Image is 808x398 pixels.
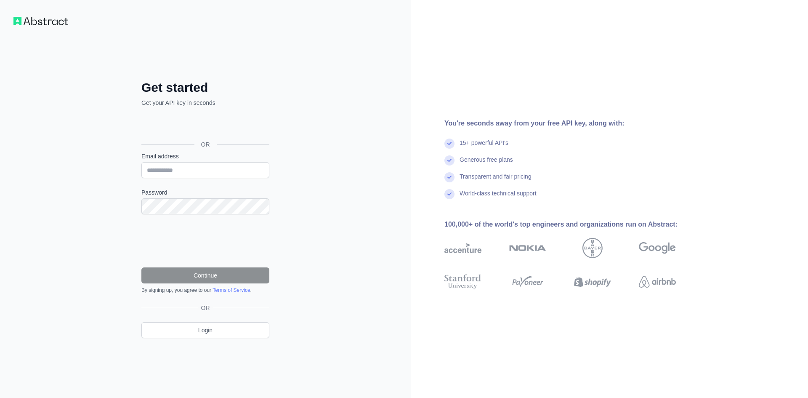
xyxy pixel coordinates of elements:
[444,172,454,182] img: check mark
[137,116,272,135] iframe: Sign in with Google Button
[582,238,603,258] img: bayer
[213,287,250,293] a: Terms of Service
[141,267,269,283] button: Continue
[460,139,508,155] div: 15+ powerful API's
[639,272,676,291] img: airbnb
[141,188,269,197] label: Password
[444,118,703,128] div: You're seconds away from your free API key, along with:
[444,155,454,166] img: check mark
[141,287,269,294] div: By signing up, you agree to our .
[444,238,481,258] img: accenture
[444,219,703,230] div: 100,000+ of the world's top engineers and organizations run on Abstract:
[639,238,676,258] img: google
[194,140,217,149] span: OR
[198,304,213,312] span: OR
[141,322,269,338] a: Login
[444,189,454,199] img: check mark
[460,172,532,189] div: Transparent and fair pricing
[574,272,611,291] img: shopify
[460,155,513,172] div: Generous free plans
[13,17,68,25] img: Workflow
[444,272,481,291] img: stanford university
[444,139,454,149] img: check mark
[141,99,269,107] p: Get your API key in seconds
[141,224,269,257] iframe: reCAPTCHA
[141,152,269,160] label: Email address
[141,80,269,95] h2: Get started
[509,238,546,258] img: nokia
[460,189,537,206] div: World-class technical support
[509,272,546,291] img: payoneer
